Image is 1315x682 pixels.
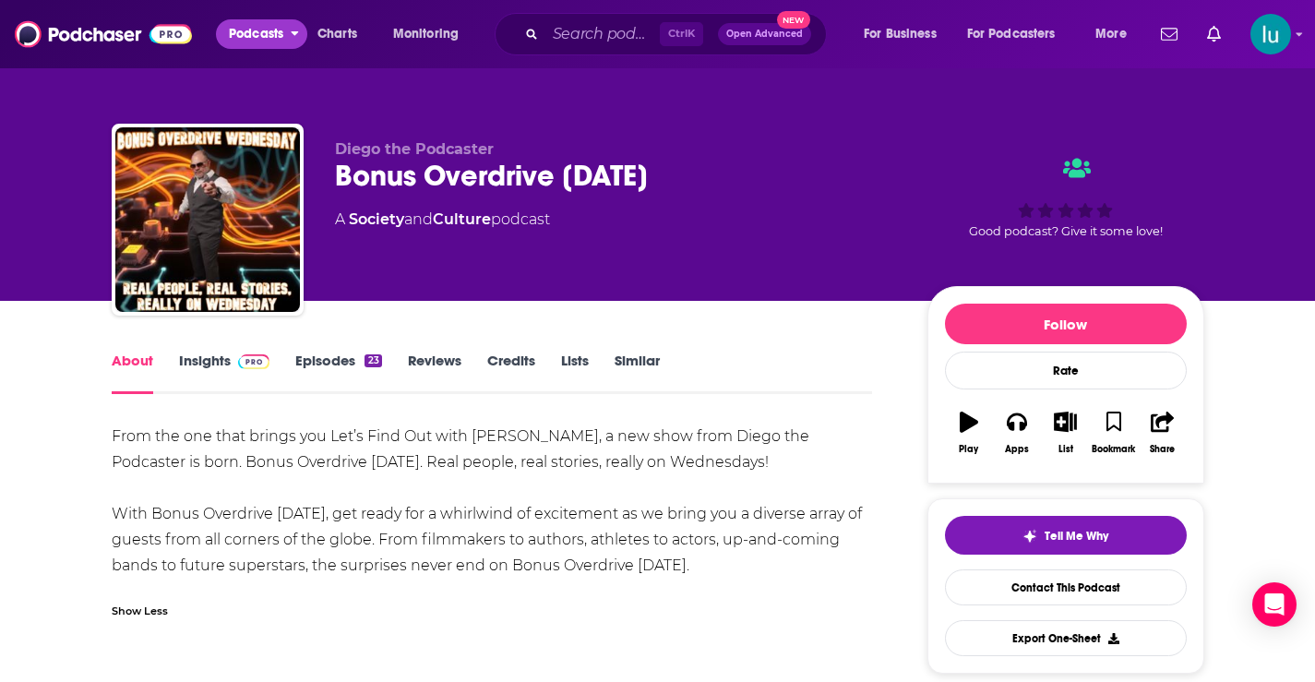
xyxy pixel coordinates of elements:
span: For Business [864,21,937,47]
span: Good podcast? Give it some love! [969,224,1163,238]
button: Share [1138,400,1186,466]
div: Apps [1005,444,1029,455]
span: Logged in as lusodano [1250,14,1291,54]
button: Follow [945,304,1187,344]
div: A podcast [335,209,550,231]
div: Share [1150,444,1175,455]
button: tell me why sparkleTell Me Why [945,516,1187,555]
button: open menu [955,19,1082,49]
div: Rate [945,352,1187,389]
div: From the one that brings you Let’s Find Out with [PERSON_NAME], a new show from Diego the Podcast... [112,424,873,579]
span: Monitoring [393,21,459,47]
div: 23 [365,354,381,367]
img: Bonus Overdrive Wednesday [115,127,300,312]
span: Ctrl K [660,22,703,46]
button: Play [945,400,993,466]
a: Show notifications dropdown [1154,18,1185,50]
a: About [112,352,153,394]
button: Show profile menu [1250,14,1291,54]
button: open menu [216,19,307,49]
div: Bookmark [1092,444,1135,455]
span: Podcasts [229,21,283,47]
a: Lists [561,352,589,394]
div: Play [959,444,978,455]
img: Podchaser Pro [238,354,270,369]
a: InsightsPodchaser Pro [179,352,270,394]
span: New [777,11,810,29]
img: Podchaser - Follow, Share and Rate Podcasts [15,17,192,52]
span: For Podcasters [967,21,1056,47]
button: open menu [1082,19,1150,49]
button: List [1041,400,1089,466]
span: and [404,210,433,228]
a: Culture [433,210,491,228]
a: Episodes23 [295,352,381,394]
a: Charts [305,19,368,49]
div: Search podcasts, credits, & more... [512,13,844,55]
span: Open Advanced [726,30,803,39]
button: open menu [380,19,483,49]
span: More [1095,21,1127,47]
a: Show notifications dropdown [1200,18,1228,50]
button: open menu [851,19,960,49]
a: Contact This Podcast [945,569,1187,605]
button: Export One-Sheet [945,620,1187,656]
a: Society [349,210,404,228]
button: Bookmark [1090,400,1138,466]
img: tell me why sparkle [1022,529,1037,544]
a: Credits [487,352,535,394]
span: Charts [317,21,357,47]
img: User Profile [1250,14,1291,54]
span: Tell Me Why [1045,529,1108,544]
a: Reviews [408,352,461,394]
button: Apps [993,400,1041,466]
div: Good podcast? Give it some love! [927,140,1204,255]
a: Similar [615,352,660,394]
span: Diego the Podcaster [335,140,494,158]
button: Open AdvancedNew [718,23,811,45]
div: Open Intercom Messenger [1252,582,1297,627]
input: Search podcasts, credits, & more... [545,19,660,49]
div: List [1058,444,1073,455]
